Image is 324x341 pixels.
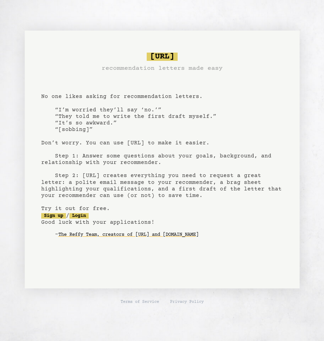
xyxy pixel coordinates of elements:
a: Terms of Service [121,299,159,305]
a: Sign up [41,213,66,219]
a: Privacy Policy [170,299,204,305]
div: - [55,231,283,238]
a: The Reffy Team, creators of [URL] and [DOMAIN_NAME] [58,229,199,240]
pre: No one likes asking for recommendation letters. “I’m worried they’ll say ‘no.’” “They told me to ... [41,50,283,251]
a: Login [69,213,89,219]
h3: recommendation letters made easy [102,64,223,73]
span: [URL] [147,53,178,61]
